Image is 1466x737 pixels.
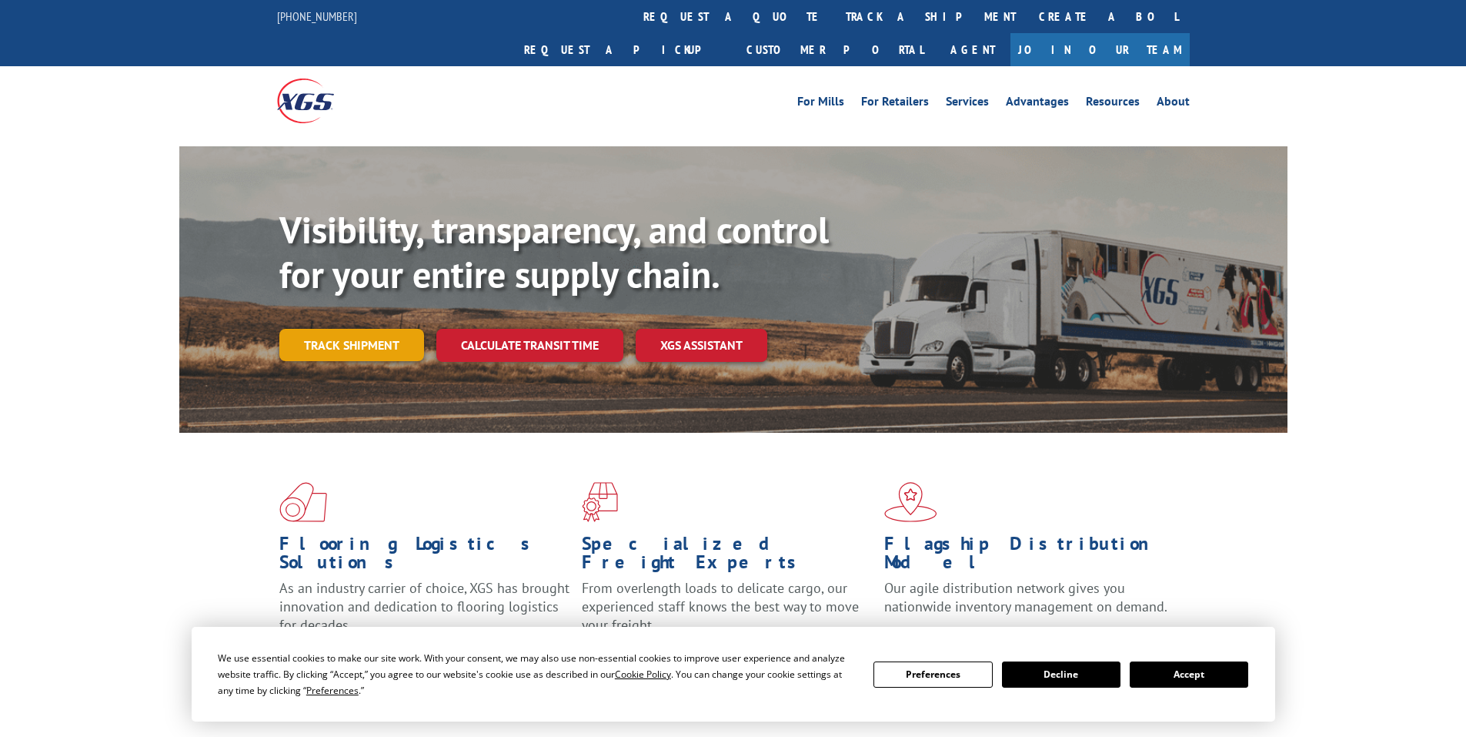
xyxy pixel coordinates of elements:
a: Calculate transit time [436,329,623,362]
a: Request a pickup [513,33,735,66]
a: [PHONE_NUMBER] [277,8,357,24]
h1: Flagship Distribution Model [884,534,1175,579]
h1: Specialized Freight Experts [582,534,873,579]
a: Customer Portal [735,33,935,66]
a: Track shipment [279,329,424,361]
span: As an industry carrier of choice, XGS has brought innovation and dedication to flooring logistics... [279,579,569,634]
a: Join Our Team [1010,33,1190,66]
a: Advantages [1006,95,1069,112]
button: Accept [1130,662,1248,688]
b: Visibility, transparency, and control for your entire supply chain. [279,206,829,298]
img: xgs-icon-total-supply-chain-intelligence-red [279,482,327,522]
a: About [1157,95,1190,112]
a: For Mills [797,95,844,112]
a: Agent [935,33,1010,66]
div: Cookie Consent Prompt [192,627,1275,722]
img: xgs-icon-flagship-distribution-model-red [884,482,937,522]
a: XGS ASSISTANT [636,329,767,362]
span: Cookie Policy [615,668,671,681]
h1: Flooring Logistics Solutions [279,534,570,579]
span: Our agile distribution network gives you nationwide inventory management on demand. [884,579,1167,615]
a: Resources [1086,95,1140,112]
a: For Retailers [861,95,929,112]
a: Services [946,95,989,112]
button: Decline [1002,662,1120,688]
div: We use essential cookies to make our site work. With your consent, we may also use non-essential ... [218,650,855,698]
span: Preferences [306,684,359,697]
p: From overlength loads to delicate cargo, our experienced staff knows the best way to move your fr... [582,579,873,648]
img: xgs-icon-focused-on-flooring-red [582,482,618,522]
button: Preferences [873,662,992,688]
